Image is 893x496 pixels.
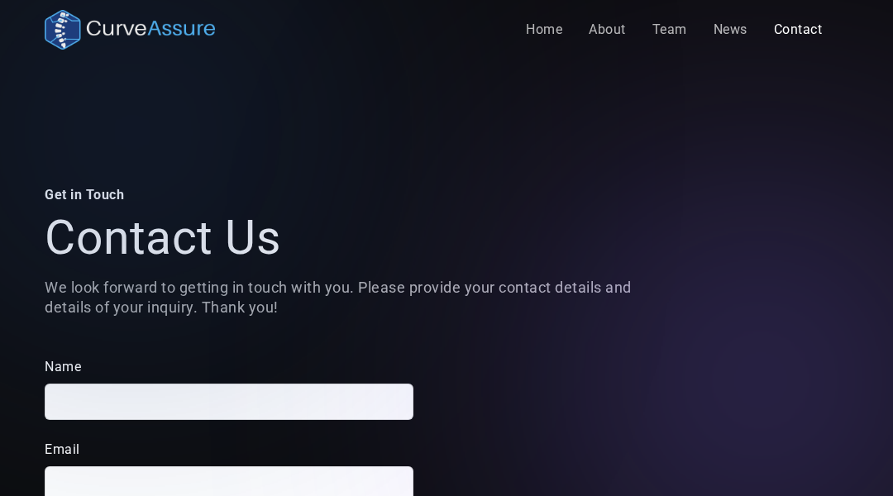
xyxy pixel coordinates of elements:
a: Contact [761,13,836,46]
label: Name [45,357,413,377]
label: Email [45,440,413,460]
a: News [700,13,761,46]
a: home [45,10,215,50]
h1: Contact Us [45,212,680,265]
div: Get in Touch [45,185,680,205]
p: We look forward to getting in touch with you. Please provide your contact details and details of ... [45,278,680,317]
a: Home [513,13,575,46]
a: Team [639,13,700,46]
a: About [575,13,639,46]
